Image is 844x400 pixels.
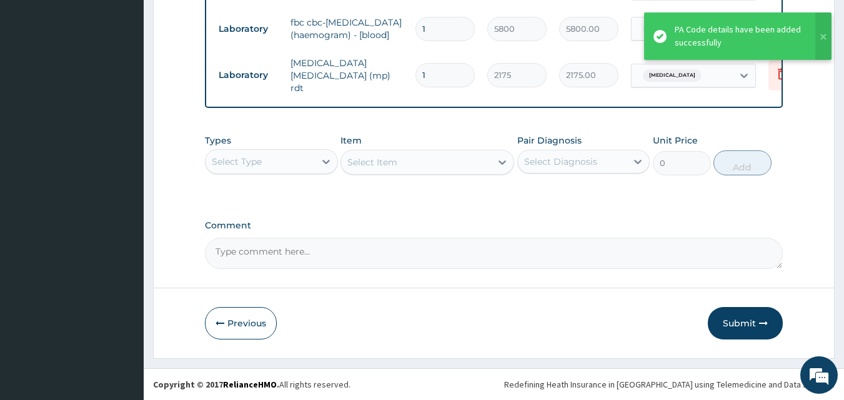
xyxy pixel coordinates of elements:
[205,6,235,36] div: Minimize live chat window
[643,22,742,35] span: Other specified [MEDICAL_DATA]
[340,134,362,147] label: Item
[212,155,262,168] div: Select Type
[23,62,51,94] img: d_794563401_company_1708531726252_794563401
[284,51,409,100] td: [MEDICAL_DATA] [MEDICAL_DATA] (mp) rdt
[675,23,803,49] div: PA Code details have been added successfully
[144,368,844,400] footer: All rights reserved.
[205,220,783,231] label: Comment
[205,307,277,339] button: Previous
[653,134,698,147] label: Unit Price
[504,378,835,391] div: Redefining Heath Insurance in [GEOGRAPHIC_DATA] using Telemedicine and Data Science!
[284,10,409,47] td: fbc cbc-[MEDICAL_DATA] (haemogram) - [blood]
[6,267,238,311] textarea: Type your message and hit 'Enter'
[223,379,277,390] a: RelianceHMO
[524,155,597,168] div: Select Diagnosis
[708,307,783,339] button: Submit
[643,69,702,82] span: [MEDICAL_DATA]
[517,134,582,147] label: Pair Diagnosis
[72,120,172,246] span: We're online!
[713,150,772,175] button: Add
[65,70,210,86] div: Chat with us now
[205,135,231,146] label: Types
[212,17,284,41] td: Laboratory
[153,379,279,390] strong: Copyright © 2017 .
[212,64,284,87] td: Laboratory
